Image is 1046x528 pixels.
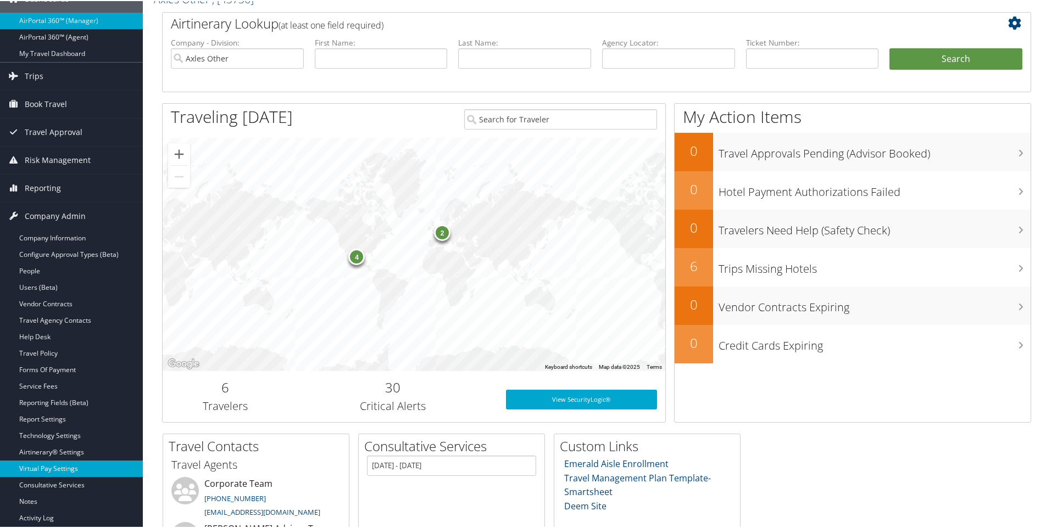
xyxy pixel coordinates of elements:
span: Trips [25,61,43,89]
input: Search for Traveler [464,108,657,128]
div: 2 [434,223,450,239]
span: Reporting [25,173,61,201]
h3: Travelers [171,397,280,413]
button: Zoom out [168,165,190,187]
h2: 0 [675,333,713,351]
span: Company Admin [25,201,86,229]
li: Corporate Team [166,476,346,521]
a: 0Credit Cards Expiring [675,324,1031,362]
h2: 6 [675,256,713,274]
a: [EMAIL_ADDRESS][DOMAIN_NAME] [204,506,320,516]
h3: Trips Missing Hotels [719,255,1031,276]
h3: Credit Cards Expiring [719,332,1031,352]
a: Deem Site [564,499,607,511]
span: Travel Approval [25,117,82,145]
h2: 0 [675,179,713,198]
a: 0Travel Approvals Pending (Advisor Booked) [675,132,1031,170]
a: [PHONE_NUMBER] [204,492,266,502]
span: (at least one field required) [279,18,383,30]
label: First Name: [315,36,448,47]
a: 6Trips Missing Hotels [675,247,1031,285]
a: Terms (opens in new tab) [647,363,662,369]
span: Map data ©2025 [599,363,640,369]
img: Google [165,356,202,370]
a: View SecurityLogic® [506,389,657,408]
span: Risk Management [25,145,91,173]
a: 0Hotel Payment Authorizations Failed [675,170,1031,209]
h2: Custom Links [560,436,740,454]
button: Zoom in [168,142,190,164]
h2: 6 [171,377,280,396]
button: Search [889,47,1022,69]
h2: Travel Contacts [169,436,349,454]
h1: Traveling [DATE] [171,104,293,127]
a: 0Travelers Need Help (Safety Check) [675,209,1031,247]
label: Agency Locator: [602,36,735,47]
h2: 30 [297,377,489,396]
label: Last Name: [458,36,591,47]
h3: Vendor Contracts Expiring [719,293,1031,314]
button: Keyboard shortcuts [545,362,592,370]
a: 0Vendor Contracts Expiring [675,285,1031,324]
a: Emerald Aisle Enrollment [564,457,669,469]
h3: Travel Approvals Pending (Advisor Booked) [719,139,1031,160]
h2: Consultative Services [364,436,544,454]
div: 4 [349,248,365,264]
a: Travel Management Plan Template- Smartsheet [564,471,711,497]
h2: 0 [675,141,713,159]
label: Ticket Number: [746,36,879,47]
h3: Hotel Payment Authorizations Failed [719,178,1031,199]
span: Book Travel [25,89,67,117]
h3: Travel Agents [171,456,341,471]
h2: 0 [675,217,713,236]
h3: Critical Alerts [297,397,489,413]
a: Open this area in Google Maps (opens a new window) [165,356,202,370]
h3: Travelers Need Help (Safety Check) [719,216,1031,237]
h2: Airtinerary Lookup [171,13,950,32]
h2: 0 [675,294,713,313]
h1: My Action Items [675,104,1031,127]
label: Company - Division: [171,36,304,47]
